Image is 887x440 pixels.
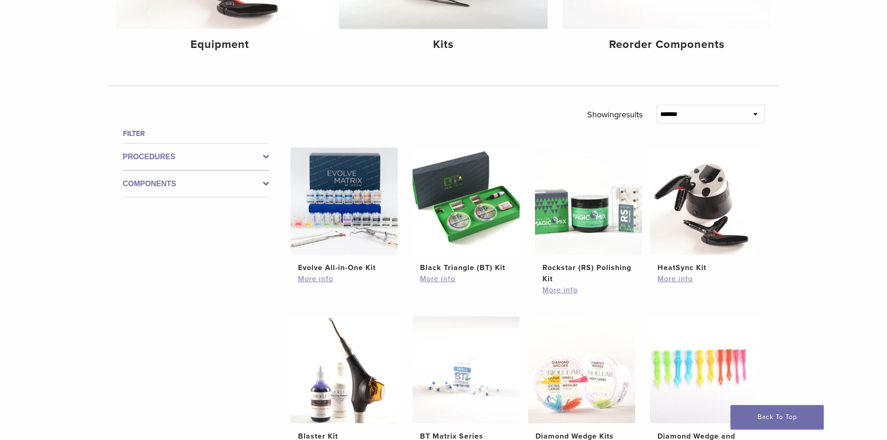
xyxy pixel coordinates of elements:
[123,178,269,190] label: Components
[413,316,520,423] img: BT Matrix Series
[528,316,635,423] img: Diamond Wedge Kits
[650,148,757,255] img: HeatSync Kit
[346,36,540,53] h4: Kits
[123,151,269,162] label: Procedures
[413,148,520,255] img: Black Triangle (BT) Kit
[650,148,758,273] a: HeatSync KitHeatSync Kit
[731,405,824,429] a: Back To Top
[123,128,269,139] h4: Filter
[650,316,757,423] img: Diamond Wedge and Long Diamond Wedge
[298,262,390,273] h2: Evolve All-in-One Kit
[535,148,642,255] img: Rockstar (RS) Polishing Kit
[657,273,750,284] a: More info
[657,262,750,273] h2: HeatSync Kit
[412,148,521,273] a: Black Triangle (BT) KitBlack Triangle (BT) Kit
[420,262,512,273] h2: Black Triangle (BT) Kit
[587,105,643,124] p: Showing results
[298,273,390,284] a: More info
[542,284,635,296] a: More info
[290,148,399,273] a: Evolve All-in-One KitEvolve All-in-One Kit
[291,148,398,255] img: Evolve All-in-One Kit
[542,262,635,284] h2: Rockstar (RS) Polishing Kit
[420,273,512,284] a: More info
[535,148,643,284] a: Rockstar (RS) Polishing KitRockstar (RS) Polishing Kit
[570,36,764,53] h4: Reorder Components
[123,36,317,53] h4: Equipment
[291,316,398,423] img: Blaster Kit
